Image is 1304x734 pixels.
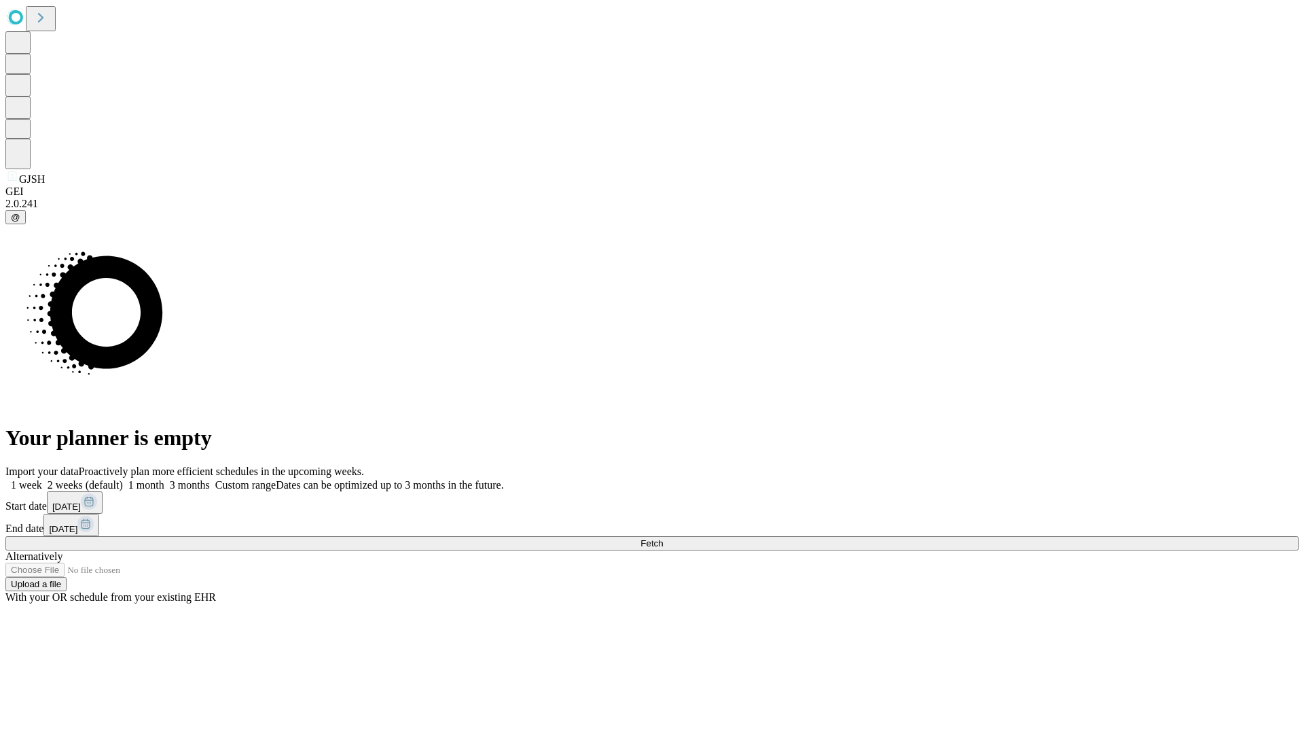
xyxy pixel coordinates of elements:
span: 3 months [170,479,210,491]
span: Proactively plan more efficient schedules in the upcoming weeks. [79,466,364,477]
span: [DATE] [49,524,77,534]
span: With your OR schedule from your existing EHR [5,591,216,603]
span: Custom range [215,479,276,491]
span: Alternatively [5,550,62,562]
div: 2.0.241 [5,198,1299,210]
span: 1 month [128,479,164,491]
span: Fetch [640,538,663,548]
span: Dates can be optimized up to 3 months in the future. [276,479,503,491]
span: GJSH [19,173,45,185]
span: 2 weeks (default) [48,479,123,491]
div: End date [5,514,1299,536]
span: 1 week [11,479,42,491]
button: @ [5,210,26,224]
div: GEI [5,186,1299,198]
div: Start date [5,491,1299,514]
span: [DATE] [52,502,81,512]
button: Upload a file [5,577,67,591]
h1: Your planner is empty [5,425,1299,451]
span: @ [11,212,20,222]
button: Fetch [5,536,1299,550]
button: [DATE] [47,491,103,514]
span: Import your data [5,466,79,477]
button: [DATE] [43,514,99,536]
